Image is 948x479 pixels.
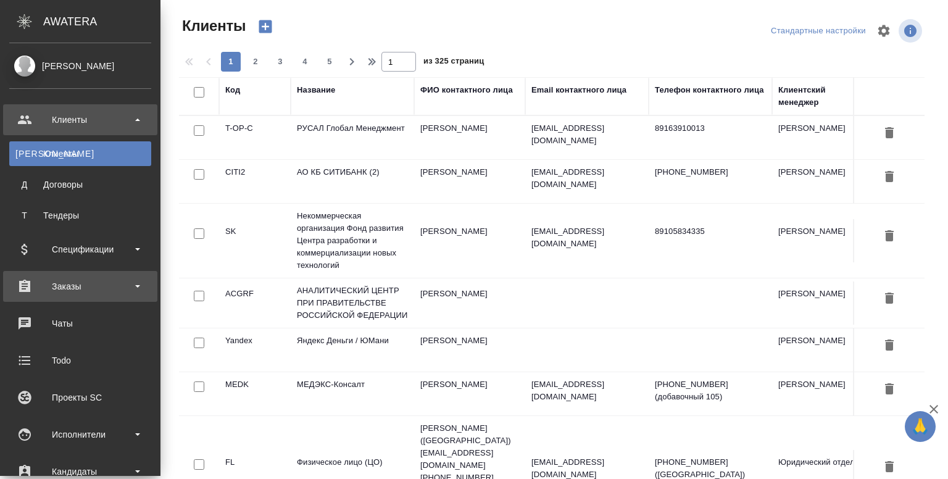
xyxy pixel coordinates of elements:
div: Email контактного лица [531,84,626,96]
div: Код [225,84,240,96]
td: MEDK [219,372,291,415]
span: из 325 страниц [423,54,484,72]
div: Клиенты [9,110,151,129]
div: Клиенты [15,148,145,160]
div: Исполнители [9,425,151,444]
span: 2 [246,56,265,68]
td: Яндекс Деньги / ЮМани [291,328,414,372]
span: 5 [320,56,339,68]
button: Удалить [879,122,900,145]
p: [EMAIL_ADDRESS][DOMAIN_NAME] [531,378,642,403]
td: [PERSON_NAME] [772,281,871,325]
button: 2 [246,52,265,72]
td: [PERSON_NAME] [772,372,871,415]
span: Посмотреть информацию [899,19,925,43]
p: [PHONE_NUMBER] [655,166,766,178]
td: [PERSON_NAME] [772,116,871,159]
div: AWATERA [43,9,160,34]
div: Чаты [9,314,151,333]
span: 4 [295,56,315,68]
div: Договоры [15,178,145,191]
span: 🙏 [910,414,931,439]
td: [PERSON_NAME] [772,328,871,372]
td: [PERSON_NAME] [414,372,525,415]
p: [PHONE_NUMBER] (добавочный 105) [655,378,766,403]
a: ДДоговоры [9,172,151,197]
p: [EMAIL_ADDRESS][DOMAIN_NAME] [531,225,642,250]
td: [PERSON_NAME] [414,328,525,372]
a: Todo [3,345,157,376]
td: РУСАЛ Глобал Менеджмент [291,116,414,159]
button: Удалить [879,378,900,401]
td: МЕДЭКС-Консалт [291,372,414,415]
button: 🙏 [905,411,936,442]
button: 4 [295,52,315,72]
div: Проекты SC [9,388,151,407]
a: Проекты SC [3,382,157,413]
p: [EMAIL_ADDRESS][DOMAIN_NAME] [531,166,642,191]
a: Чаты [3,308,157,339]
td: [PERSON_NAME] [414,116,525,159]
div: Название [297,84,335,96]
td: [PERSON_NAME] [414,281,525,325]
div: Клиентский менеджер [778,84,865,109]
button: 5 [320,52,339,72]
div: Тендеры [15,209,145,222]
a: [PERSON_NAME]Клиенты [9,141,151,166]
td: [PERSON_NAME] [414,160,525,203]
td: [PERSON_NAME] [772,160,871,203]
a: ТТендеры [9,203,151,228]
td: АО КБ СИТИБАНК (2) [291,160,414,203]
td: АНАЛИТИЧЕСКИЙ ЦЕНТР ПРИ ПРАВИТЕЛЬСТВЕ РОССИЙСКОЙ ФЕДЕРАЦИИ [291,278,414,328]
td: Некоммерческая организация Фонд развития Центра разработки и коммерциализации новых технологий [291,204,414,278]
button: 3 [270,52,290,72]
p: 89105834335 [655,225,766,238]
div: Спецификации [9,240,151,259]
div: split button [768,22,869,41]
p: 89163910013 [655,122,766,135]
td: SK [219,219,291,262]
div: Телефон контактного лица [655,84,764,96]
td: [PERSON_NAME] [772,219,871,262]
p: [EMAIL_ADDRESS][DOMAIN_NAME] [531,122,642,147]
td: CITI2 [219,160,291,203]
div: [PERSON_NAME] [9,59,151,73]
div: Заказы [9,277,151,296]
button: Удалить [879,456,900,479]
span: 3 [270,56,290,68]
button: Удалить [879,335,900,357]
span: Настроить таблицу [869,16,899,46]
div: ФИО контактного лица [420,84,513,96]
span: Клиенты [179,16,246,36]
button: Создать [251,16,280,37]
td: Yandex [219,328,291,372]
button: Удалить [879,288,900,310]
td: T-OP-C [219,116,291,159]
button: Удалить [879,225,900,248]
button: Удалить [879,166,900,189]
td: [PERSON_NAME] [414,219,525,262]
div: Todo [9,351,151,370]
td: ACGRF [219,281,291,325]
